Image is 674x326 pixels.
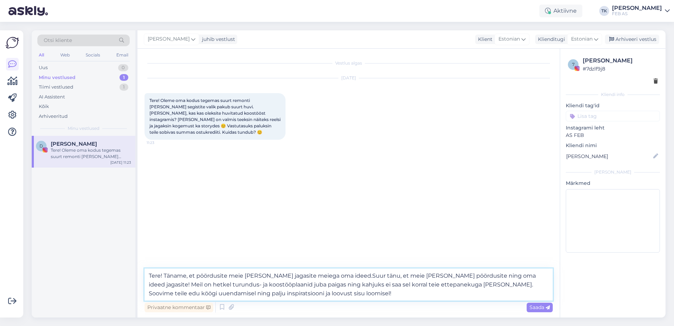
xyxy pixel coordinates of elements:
[39,84,73,91] div: Tiimi vestlused
[39,103,49,110] div: Kõik
[147,140,173,145] span: 11:23
[566,102,660,109] p: Kliendi tag'id
[612,11,662,17] div: FEB AS
[566,132,660,139] p: AS FEB
[51,147,131,160] div: Tere! Oleme oma kodus tegemas suurt remonti [PERSON_NAME] segistite valik pakub suurt huvi. [PERS...
[149,98,282,135] span: Tere! Oleme oma kodus tegemas suurt remonti [PERSON_NAME] segistite valik pakub suurt huvi. [PERS...
[566,91,660,98] div: Kliendi info
[118,64,128,71] div: 0
[566,180,660,187] p: Märkmed
[566,124,660,132] p: Instagrami leht
[583,65,658,73] div: # 7dzlf9j8
[59,50,71,60] div: Web
[51,141,97,147] span: Daphne
[566,152,652,160] input: Lisa nimi
[145,60,553,66] div: Vestlus algas
[583,56,658,65] div: [PERSON_NAME]
[39,74,75,81] div: Minu vestlused
[612,5,662,11] div: [PERSON_NAME]
[44,37,72,44] span: Otsi kliente
[110,160,131,165] div: [DATE] 11:23
[145,75,553,81] div: [DATE]
[120,84,128,91] div: 1
[498,35,520,43] span: Estonian
[599,6,609,16] div: TK
[605,35,659,44] div: Arhiveeri vestlus
[39,113,68,120] div: Arhiveeritud
[115,50,130,60] div: Email
[68,125,99,132] span: Minu vestlused
[566,142,660,149] p: Kliendi nimi
[529,304,550,310] span: Saada
[566,111,660,121] input: Lisa tag
[6,36,19,49] img: Askly Logo
[612,5,670,17] a: [PERSON_NAME]FEB AS
[120,74,128,81] div: 1
[39,143,43,149] span: D
[566,169,660,175] div: [PERSON_NAME]
[145,268,553,301] textarea: Tere! Täname, et pöördusite meie [PERSON_NAME] jagasite meiega oma ideed.Suur tänu, et meie [PERS...
[539,5,582,17] div: Aktiivne
[39,64,48,71] div: Uus
[535,36,565,43] div: Klienditugi
[572,62,575,67] span: 7
[145,303,213,312] div: Privaatne kommentaar
[84,50,102,60] div: Socials
[37,50,45,60] div: All
[39,93,65,101] div: AI Assistent
[199,36,235,43] div: juhib vestlust
[571,35,593,43] span: Estonian
[148,35,190,43] span: [PERSON_NAME]
[475,36,492,43] div: Klient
